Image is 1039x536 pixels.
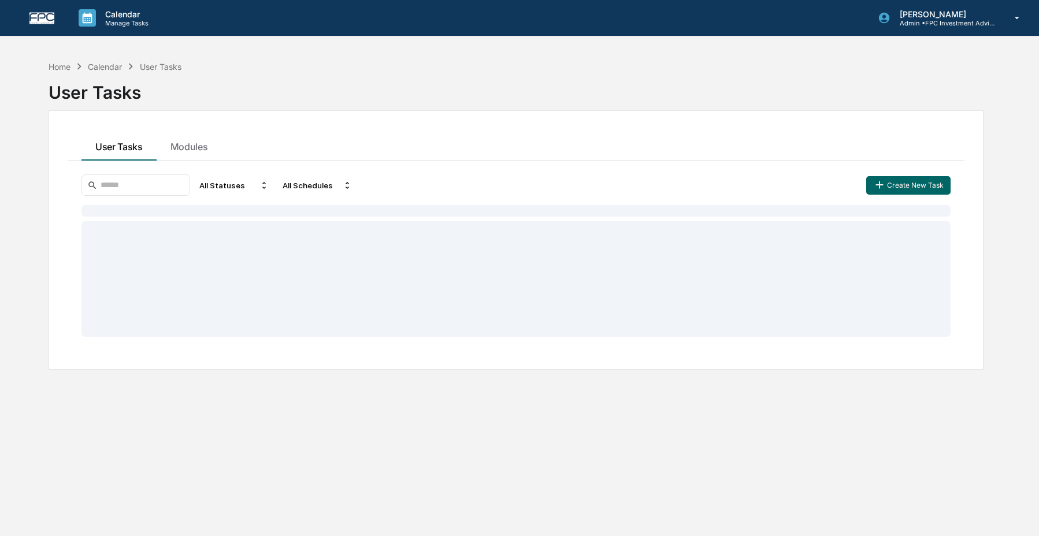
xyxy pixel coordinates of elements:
button: Create New Task [866,176,951,195]
p: Manage Tasks [96,19,154,27]
button: User Tasks [81,129,157,161]
div: All Schedules [278,176,357,195]
p: Admin • FPC Investment Advisory [890,19,998,27]
p: Calendar [96,9,154,19]
div: User Tasks [49,73,984,103]
div: Calendar [88,62,122,72]
div: Home [49,62,70,72]
p: [PERSON_NAME] [890,9,998,19]
div: User Tasks [140,62,181,72]
button: Modules [157,129,222,161]
img: logo [28,11,55,25]
div: All Statuses [195,176,273,195]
